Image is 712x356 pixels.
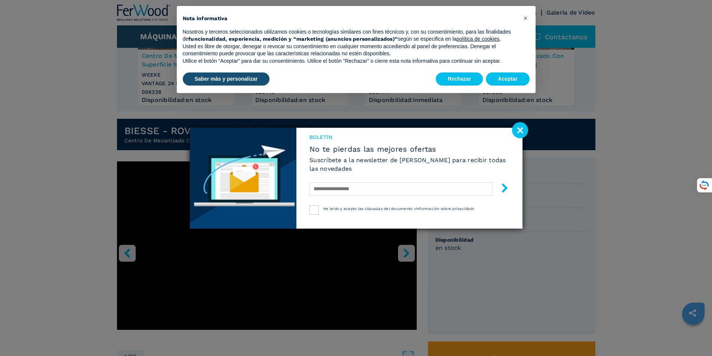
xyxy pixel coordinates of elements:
p: Nosotros y terceros seleccionados utilizamos cookies o tecnologías similares con fines técnicos y... [183,28,518,43]
span: No te pierdas las mejores ofertas [309,145,509,154]
p: Utilice el botón “Aceptar” para dar su consentimiento. Utilice el botón “Rechazar” o cierre esta ... [183,58,518,65]
p: Usted es libre de otorgar, denegar o revocar su consentimiento en cualquier momento accediendo al... [183,43,518,58]
button: Saber más y personalizar [183,72,270,86]
img: Newsletter image [190,128,297,229]
button: submit-button [493,180,509,198]
h6: Suscríbete a la newsletter de [PERSON_NAME] para recibir todas las novedades [309,156,509,173]
button: Cerrar esta nota informativa [520,12,532,24]
button: Aceptar [486,72,529,86]
button: Rechazar [436,72,483,86]
strong: funcionalidad, experiencia, medición y “marketing (anuncios personalizados)” [188,36,398,42]
span: He leído y acepto las cláusulas del documento «Información sobre privacidad» [323,207,474,211]
span: × [523,13,528,22]
span: Boletín [309,133,509,141]
h2: Nota informativa [183,15,518,22]
a: política de cookies [456,36,499,42]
